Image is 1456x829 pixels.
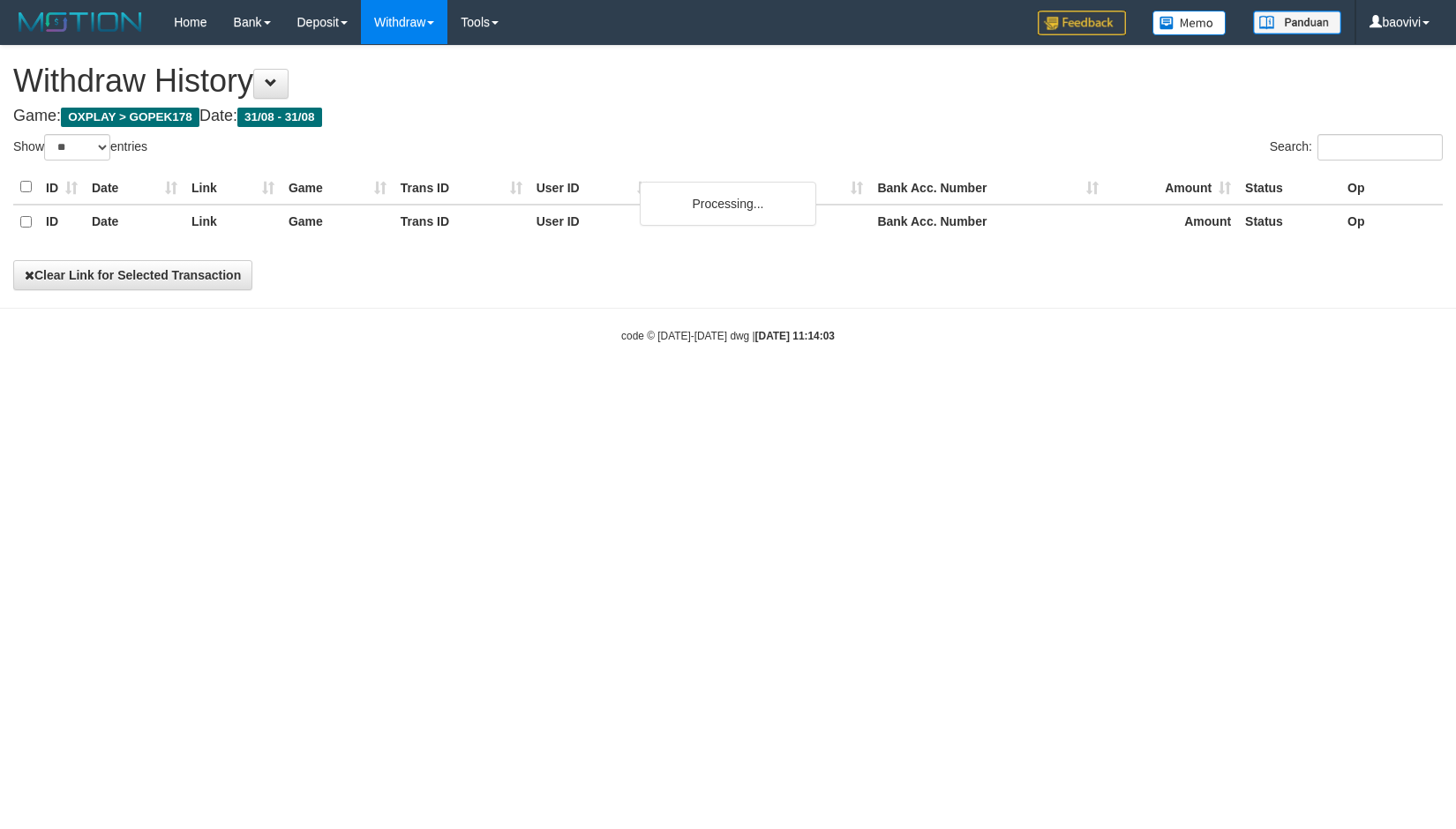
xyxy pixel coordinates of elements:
input: Search: [1317,134,1443,161]
th: Game [281,205,394,239]
img: Feedback.jpg [1038,11,1126,35]
strong: [DATE] 11:14:03 [755,330,835,342]
img: Button%20Memo.svg [1152,11,1227,35]
th: Status [1238,205,1340,239]
div: Processing... [640,182,816,226]
img: MOTION_logo.png [13,9,147,35]
th: Bank Acc. Number [870,170,1106,205]
th: Status [1238,170,1340,205]
th: Bank Acc. Name [657,170,871,205]
th: Amount [1106,170,1238,205]
label: Show entries [13,134,147,161]
th: Op [1340,170,1443,205]
h1: Withdraw History [13,63,1443,99]
th: Trans ID [394,170,529,205]
th: ID [39,205,85,239]
span: OXPLAY > GOPEK178 [61,108,199,127]
small: code © [DATE]-[DATE] dwg | [621,330,835,342]
h4: Game: Date: [13,108,1443,125]
th: ID [39,170,85,205]
button: Clear Link for Selected Transaction [13,260,252,290]
th: User ID [529,170,657,205]
th: Date [85,205,184,239]
th: Trans ID [394,205,529,239]
label: Search: [1270,134,1443,161]
th: Link [184,205,281,239]
span: 31/08 - 31/08 [237,108,322,127]
th: Game [281,170,394,205]
th: Bank Acc. Number [870,205,1106,239]
th: Amount [1106,205,1238,239]
th: User ID [529,205,657,239]
select: Showentries [44,134,110,161]
th: Date [85,170,184,205]
th: Op [1340,205,1443,239]
img: panduan.png [1253,11,1341,34]
th: Link [184,170,281,205]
